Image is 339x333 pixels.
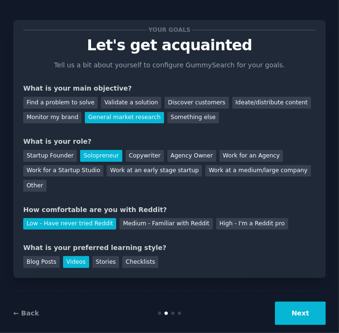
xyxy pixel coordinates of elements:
div: Validate a solution [101,97,161,109]
div: Something else [167,112,219,124]
div: Agency Owner [167,150,216,162]
div: How comfortable are you with Reddit? [23,205,316,215]
div: High - I'm a Reddit pro [216,218,288,230]
div: What is your preferred learning style? [23,243,316,253]
div: Work for a Startup Studio [23,165,103,177]
div: Ideate/distribute content [232,97,311,109]
div: Work for an Agency [220,150,283,162]
button: Next [275,302,326,325]
div: Medium - Familiar with Reddit [119,218,212,230]
p: Tell us a bit about yourself to configure GummySearch for your goals. [50,60,289,70]
div: Stories [92,256,119,268]
div: Videos [63,256,89,268]
div: Copywriter [126,150,164,162]
div: Monitor my brand [23,112,82,124]
div: Startup Founder [23,150,77,162]
p: Let's get acquainted [23,37,316,54]
div: Discover customers [165,97,229,109]
div: Other [23,180,46,192]
div: What is your role? [23,137,316,147]
div: General market research [85,112,164,124]
a: ← Back [13,309,39,317]
div: Checklists [122,256,158,268]
div: Solopreneur [80,150,122,162]
span: Your goals [147,25,192,35]
div: Blog Posts [23,256,60,268]
div: Work at an early stage startup [107,165,202,177]
div: Work at a medium/large company [205,165,311,177]
div: Find a problem to solve [23,97,98,109]
div: Low - Have never tried Reddit [23,218,116,230]
div: What is your main objective? [23,83,316,93]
